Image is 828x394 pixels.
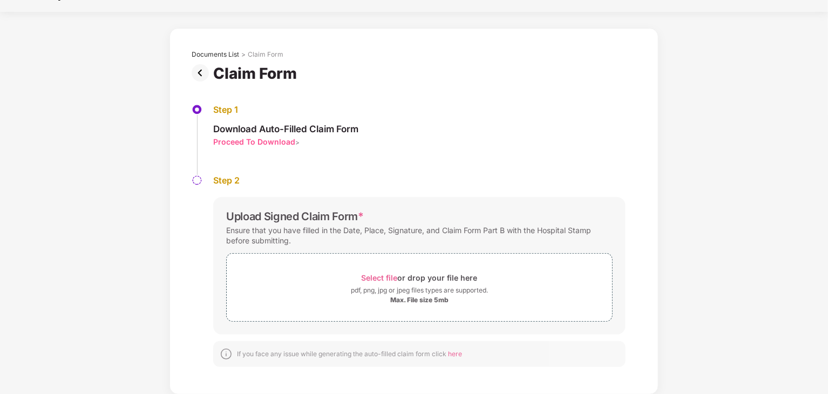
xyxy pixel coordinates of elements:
img: svg+xml;base64,PHN2ZyBpZD0iSW5mb18tXzMyeDMyIiBkYXRhLW5hbWU9IkluZm8gLSAzMngzMiIgeG1sbnM9Imh0dHA6Ly... [220,348,233,361]
div: Step 2 [213,175,626,186]
div: Documents List [192,50,239,59]
div: Claim Form [248,50,283,59]
span: Select file [362,273,398,282]
div: > [241,50,246,59]
div: If you face any issue while generating the auto-filled claim form click [237,350,462,358]
span: > [295,138,300,146]
img: svg+xml;base64,PHN2ZyBpZD0iU3RlcC1BY3RpdmUtMzJ4MzIiIHhtbG5zPSJodHRwOi8vd3d3LnczLm9yZy8yMDAwL3N2Zy... [192,104,202,115]
div: pdf, png, jpg or jpeg files types are supported. [351,285,488,296]
img: svg+xml;base64,PHN2ZyBpZD0iU3RlcC1QZW5kaW5nLTMyeDMyIiB4bWxucz0iaHR0cDovL3d3dy53My5vcmcvMjAwMC9zdm... [192,175,202,186]
div: Ensure that you have filled in the Date, Place, Signature, and Claim Form Part B with the Hospita... [226,223,613,248]
div: or drop your file here [362,270,478,285]
div: Proceed To Download [213,137,295,147]
img: svg+xml;base64,PHN2ZyBpZD0iUHJldi0zMngzMiIgeG1sbnM9Imh0dHA6Ly93d3cudzMub3JnLzIwMDAvc3ZnIiB3aWR0aD... [192,64,213,81]
div: Max. File size 5mb [390,296,449,304]
div: Download Auto-Filled Claim Form [213,123,358,135]
span: here [448,350,462,358]
div: Upload Signed Claim Form [226,210,364,223]
div: Step 1 [213,104,358,116]
span: Select fileor drop your file herepdf, png, jpg or jpeg files types are supported.Max. File size 5mb [227,262,612,313]
div: Claim Form [213,64,301,83]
